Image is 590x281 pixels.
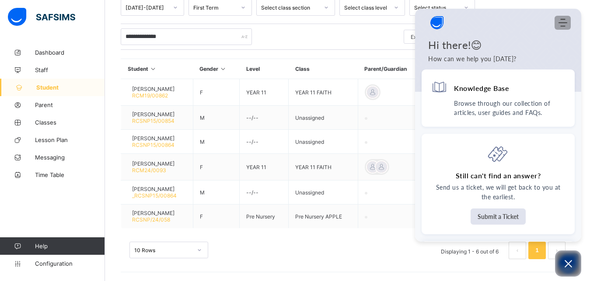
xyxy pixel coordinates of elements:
[150,66,157,72] i: Sort in Ascending Order
[132,192,177,199] span: _RCSNP15/00864
[132,186,177,192] span: [PERSON_NAME]
[289,106,358,130] td: Unassigned
[35,49,105,56] span: Dashboard
[289,79,358,106] td: YEAR 11 FAITH
[431,183,565,202] p: Send us a ticket, we will get back to you at the earliest.
[132,111,175,118] span: [PERSON_NAME]
[509,242,526,259] li: 上一页
[35,119,105,126] span: Classes
[132,135,175,142] span: [PERSON_NAME]
[193,79,240,106] td: F
[132,142,175,148] span: RCSNP15/00864
[533,245,541,256] a: 1
[240,79,289,106] td: YEAR 11
[193,106,240,130] td: M
[555,250,581,277] button: Open asap
[132,118,175,124] span: RCSNP15/00854
[289,205,358,229] td: Pre Nursery APPLE
[289,154,358,180] td: YEAR 11 FAITH
[126,4,168,11] div: [DATE]-[DATE]
[240,106,289,130] td: --/--
[289,59,358,79] th: Class
[289,180,358,205] td: Unassigned
[35,66,105,73] span: Staff
[193,180,240,205] td: M
[193,130,240,154] td: M
[132,210,175,216] span: [PERSON_NAME]
[456,171,541,180] h4: Still can't find an answer?
[35,101,105,108] span: Parent
[35,136,105,143] span: Lesson Plan
[471,208,526,225] button: Submit a Ticket
[134,247,192,253] div: 10 Rows
[121,59,193,79] th: Student
[454,99,565,117] p: Browse through our collection of articles, user guides and FAQs.
[414,4,459,11] div: Select status
[428,38,568,52] h1: Hi there!😊
[35,260,105,267] span: Configuration
[454,83,509,93] h4: Knowledge Base
[193,4,236,11] div: First Term
[261,4,319,11] div: Select class section
[240,205,289,229] td: Pre Nursery
[193,205,240,229] td: F
[8,8,75,26] img: safsims
[35,243,105,250] span: Help
[193,154,240,180] td: F
[240,180,289,205] td: --/--
[36,84,105,91] span: Student
[240,130,289,154] td: --/--
[428,14,446,31] span: Company logo
[35,154,105,161] span: Messaging
[509,242,526,259] button: prev page
[422,69,575,127] div: Knowledge BaseBrowse through our collection of articles, user guides and FAQs.
[428,14,446,31] img: logo
[548,242,566,259] button: next page
[220,66,227,72] i: Sort in Ascending Order
[344,4,389,11] div: Select class level
[132,92,168,99] span: RCM19/00862
[240,154,289,180] td: YEAR 11
[240,59,289,79] th: Level
[289,130,358,154] td: Unassigned
[35,171,105,178] span: Time Table
[528,242,546,259] li: 1
[428,54,568,64] p: How can we help you [DATE]?
[557,18,568,27] div: Modules Menu
[132,216,170,223] span: RCSNP/24/058
[193,59,240,79] th: Gender
[411,34,433,40] span: Export as
[132,160,175,167] span: [PERSON_NAME]
[358,59,422,79] th: Parent/Guardian
[132,167,166,173] span: RCM24/0093
[132,86,175,92] span: [PERSON_NAME]
[434,242,505,259] li: Displaying 1 - 6 out of 6
[548,242,566,259] li: 下一页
